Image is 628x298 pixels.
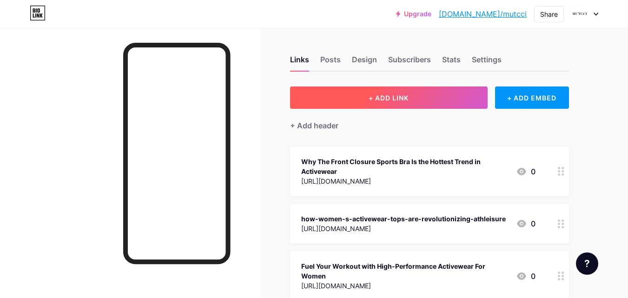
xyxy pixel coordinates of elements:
a: Upgrade [396,10,431,18]
div: 0 [516,166,535,177]
img: Mutcci [571,5,588,23]
div: Fuel Your Workout with High-Performance Activewear For Women [301,261,509,281]
span: + ADD LINK [369,94,409,102]
div: Design [352,54,377,71]
div: Settings [472,54,502,71]
div: [URL][DOMAIN_NAME] [301,281,509,291]
div: [URL][DOMAIN_NAME] [301,176,509,186]
div: how-women-s-activewear-tops-are-revolutionizing-athleisure [301,214,506,224]
div: Why The Front Closure Sports Bra Is the Hottest Trend in Activewear [301,157,509,176]
div: [URL][DOMAIN_NAME] [301,224,506,233]
div: Subscribers [388,54,431,71]
div: Posts [320,54,341,71]
div: + ADD EMBED [495,86,569,109]
div: Stats [442,54,461,71]
div: Links [290,54,309,71]
button: + ADD LINK [290,86,488,109]
a: [DOMAIN_NAME]/mutcci [439,8,527,20]
div: + Add header [290,120,338,131]
div: 0 [516,271,535,282]
div: 0 [516,218,535,229]
div: Share [540,9,558,19]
